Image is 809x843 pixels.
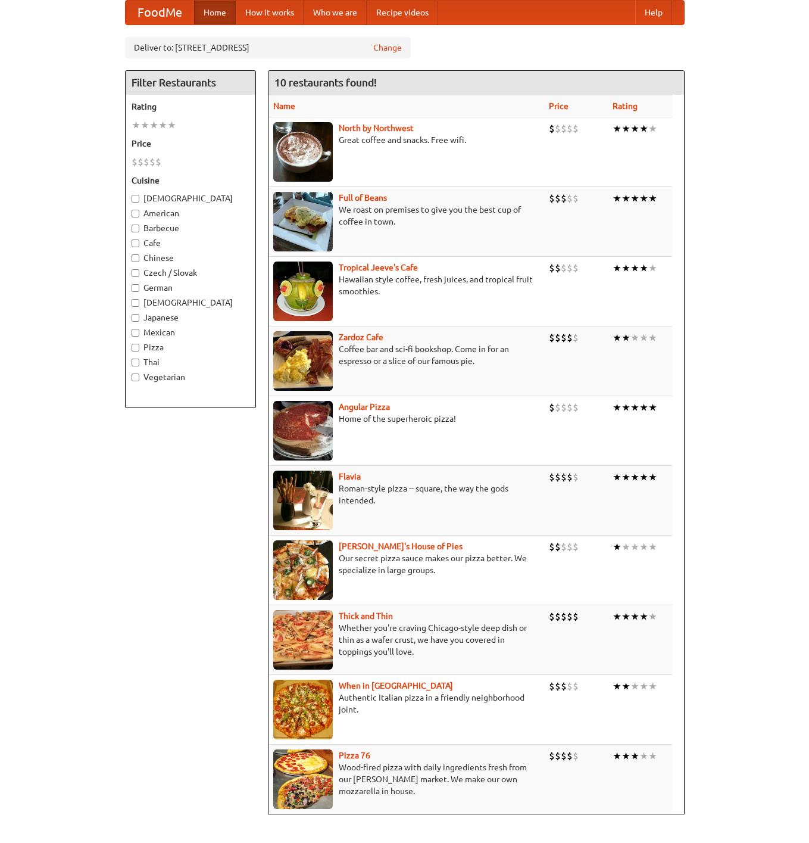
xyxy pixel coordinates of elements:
li: $ [561,610,567,623]
li: ★ [630,401,639,414]
img: pizza76.jpg [273,749,333,809]
label: German [132,282,249,294]
b: When in [GEOGRAPHIC_DATA] [339,681,453,690]
li: ★ [630,749,639,763]
h4: Filter Restaurants [126,71,255,95]
li: ★ [621,331,630,344]
li: ★ [630,680,639,693]
img: angular.jpg [273,401,333,461]
p: Authentic Italian pizza in a friendly neighborhood joint. [273,692,540,716]
li: ★ [613,122,621,135]
li: ★ [630,192,639,205]
li: ★ [630,540,639,553]
li: $ [549,262,555,275]
a: Pizza 76 [339,751,370,760]
p: We roast on premises to give you the best cup of coffee in town. [273,204,540,228]
li: ★ [639,401,648,414]
li: $ [549,122,555,135]
img: wheninrome.jpg [273,680,333,739]
li: $ [549,471,555,484]
li: $ [561,122,567,135]
input: Thai [132,359,139,366]
li: $ [561,262,567,275]
li: $ [573,331,579,344]
li: ★ [639,122,648,135]
li: $ [573,680,579,693]
li: ★ [639,331,648,344]
li: ★ [639,192,648,205]
li: ★ [648,471,657,484]
li: $ [549,680,555,693]
li: ★ [613,749,621,763]
a: Flavia [339,472,361,481]
li: $ [561,192,567,205]
img: jeeves.jpg [273,262,333,321]
img: luigis.jpg [273,540,333,600]
h5: Rating [132,101,249,113]
img: north.jpg [273,122,333,182]
li: $ [549,331,555,344]
input: Barbecue [132,225,139,232]
li: ★ [630,471,639,484]
a: Help [635,1,672,24]
label: Czech / Slovak [132,267,249,279]
li: ★ [613,471,621,484]
li: $ [549,540,555,553]
p: Home of the superheroic pizza! [273,413,540,425]
li: ★ [648,122,657,135]
li: $ [138,155,143,169]
li: ★ [621,749,630,763]
input: American [132,210,139,217]
li: $ [567,749,573,763]
li: ★ [621,192,630,205]
li: ★ [639,540,648,553]
li: $ [549,192,555,205]
a: [PERSON_NAME]'s House of Pies [339,542,463,551]
li: $ [561,331,567,344]
a: Zardoz Cafe [339,332,383,342]
a: Thick and Thin [339,611,393,621]
li: $ [561,680,567,693]
a: Who we are [304,1,367,24]
li: $ [567,192,573,205]
a: How it works [236,1,304,24]
li: ★ [639,680,648,693]
label: Thai [132,356,249,368]
p: Hawaiian style coffee, fresh juices, and tropical fruit smoothies. [273,273,540,297]
li: ★ [630,331,639,344]
input: [DEMOGRAPHIC_DATA] [132,299,139,307]
li: $ [573,401,579,414]
li: ★ [648,610,657,623]
li: ★ [639,471,648,484]
label: [DEMOGRAPHIC_DATA] [132,192,249,204]
li: ★ [621,610,630,623]
input: [DEMOGRAPHIC_DATA] [132,195,139,203]
li: $ [561,540,567,553]
label: Mexican [132,326,249,338]
a: FoodMe [126,1,194,24]
img: flavia.jpg [273,471,333,530]
li: $ [567,540,573,553]
li: $ [567,122,573,135]
a: Full of Beans [339,193,387,203]
a: Angular Pizza [339,402,390,412]
li: ★ [140,119,149,132]
input: Japanese [132,314,139,322]
label: Vegetarian [132,371,249,383]
li: ★ [149,119,158,132]
label: Pizza [132,341,249,353]
li: $ [567,610,573,623]
li: $ [567,680,573,693]
li: $ [567,471,573,484]
li: $ [143,155,149,169]
img: thick.jpg [273,610,333,670]
div: Deliver to: [STREET_ADDRESS] [125,37,411,58]
li: ★ [648,749,657,763]
input: German [132,284,139,292]
a: Name [273,101,295,111]
li: ★ [648,540,657,553]
li: $ [573,749,579,763]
